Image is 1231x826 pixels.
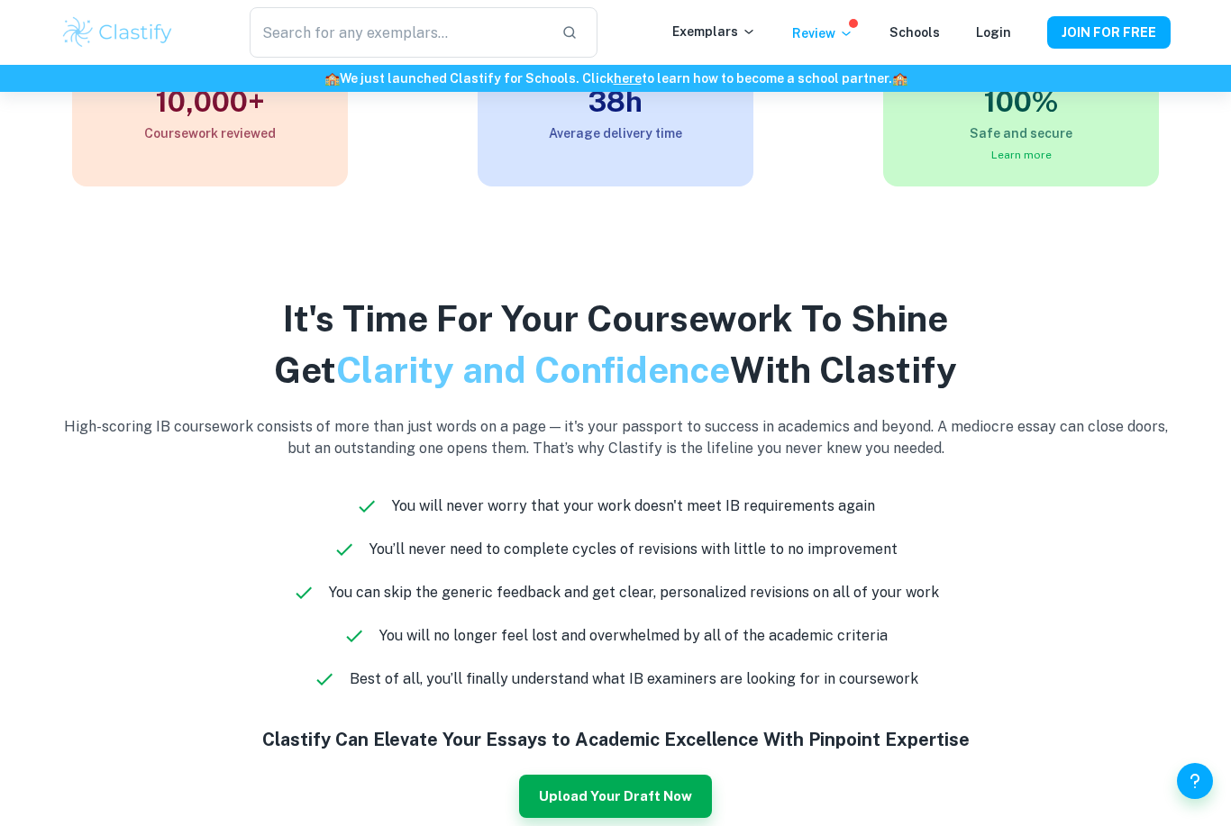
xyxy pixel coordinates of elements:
span: Clarity and Confidence [336,349,730,391]
p: You will never worry that your work doesn't meet IB requirements again [392,495,875,517]
h2: Get With Clastify [60,346,1171,394]
p: You’ll never need to complete cycles of revisions with little to no improvement [369,539,898,560]
button: JOIN FOR FREE [1047,16,1171,49]
h6: Average delivery time [478,123,753,143]
h3: 100% [883,80,1159,123]
a: Learn more [991,149,1052,161]
h6: Safe and secure [883,123,1159,143]
span: 🏫 [892,71,907,86]
button: Help and Feedback [1177,763,1213,799]
h3: 10,000+ [72,80,348,123]
h5: Clastify Can Elevate Your Essays to Academic Excellence With Pinpoint Expertise [60,726,1171,753]
input: Search for any exemplars... [250,7,547,58]
p: Exemplars [672,22,756,41]
p: You will no longer feel lost and overwhelmed by all of the academic criteria [379,625,888,647]
img: Clastify logo [60,14,175,50]
h3: 38h [478,80,753,123]
p: Review [792,23,853,43]
p: Best of all, you’ll finally understand what IB examiners are looking for in coursework [350,668,918,690]
a: here [614,71,642,86]
span: 🏫 [324,71,340,86]
p: High-scoring IB coursework consists of more than just words on a page — it's your passport to suc... [60,416,1171,459]
h6: We just launched Clastify for Schools. Click to learn how to become a school partner. [4,68,1227,88]
a: Schools [889,25,940,40]
p: You can skip the generic feedback and get clear, personalized revisions on all of your work [329,582,939,604]
a: Upload Your Draft Now [519,786,712,803]
button: Upload Your Draft Now [519,775,712,818]
h2: It's Time For Your Coursework To Shine [60,295,1171,342]
h6: Coursework reviewed [72,123,348,143]
a: Login [976,25,1011,40]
